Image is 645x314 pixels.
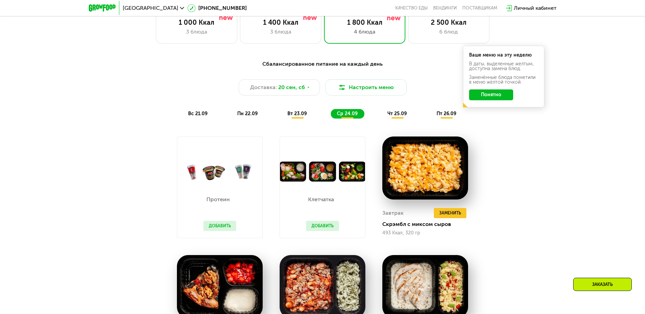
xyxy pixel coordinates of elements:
[415,18,482,26] div: 2 500 Ккал
[250,83,277,91] span: Доставка:
[188,111,207,117] span: вс 21.09
[437,111,456,117] span: пт 26.09
[331,18,398,26] div: 1 800 Ккал
[434,208,466,218] button: Заменить
[278,83,305,91] span: 20 сен, сб
[387,111,407,117] span: чт 25.09
[469,62,538,71] div: В даты, выделенные желтым, доступна замена блюд.
[237,111,258,117] span: пн 22.09
[469,75,538,85] div: Заменённые блюда пометили в меню жёлтой точкой.
[331,28,398,36] div: 4 блюда
[325,79,407,96] button: Настроить меню
[382,230,468,236] div: 493 Ккал, 320 гр
[514,4,557,12] div: Личный кабинет
[123,5,178,11] span: [GEOGRAPHIC_DATA]
[382,221,473,228] div: Скрэмбл с миксом сыров
[462,5,497,11] div: поставщикам
[163,18,230,26] div: 1 000 Ккал
[337,111,358,117] span: ср 24.09
[306,197,336,202] p: Клетчатка
[573,278,632,291] div: Заказать
[163,28,230,36] div: 3 блюда
[203,197,233,202] p: Протеин
[395,5,428,11] a: Качество еды
[287,111,307,117] span: вт 23.09
[439,210,461,216] span: Заменить
[306,221,339,231] button: Добавить
[382,208,404,218] div: Завтрак
[247,18,314,26] div: 1 400 Ккал
[433,5,457,11] a: Вендинги
[203,221,236,231] button: Добавить
[247,28,314,36] div: 3 блюда
[187,4,247,12] a: [PHONE_NUMBER]
[122,60,523,68] div: Сбалансированное питание на каждый день
[415,28,482,36] div: 6 блюд
[469,89,513,100] button: Понятно
[469,53,538,58] div: Ваше меню на эту неделю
